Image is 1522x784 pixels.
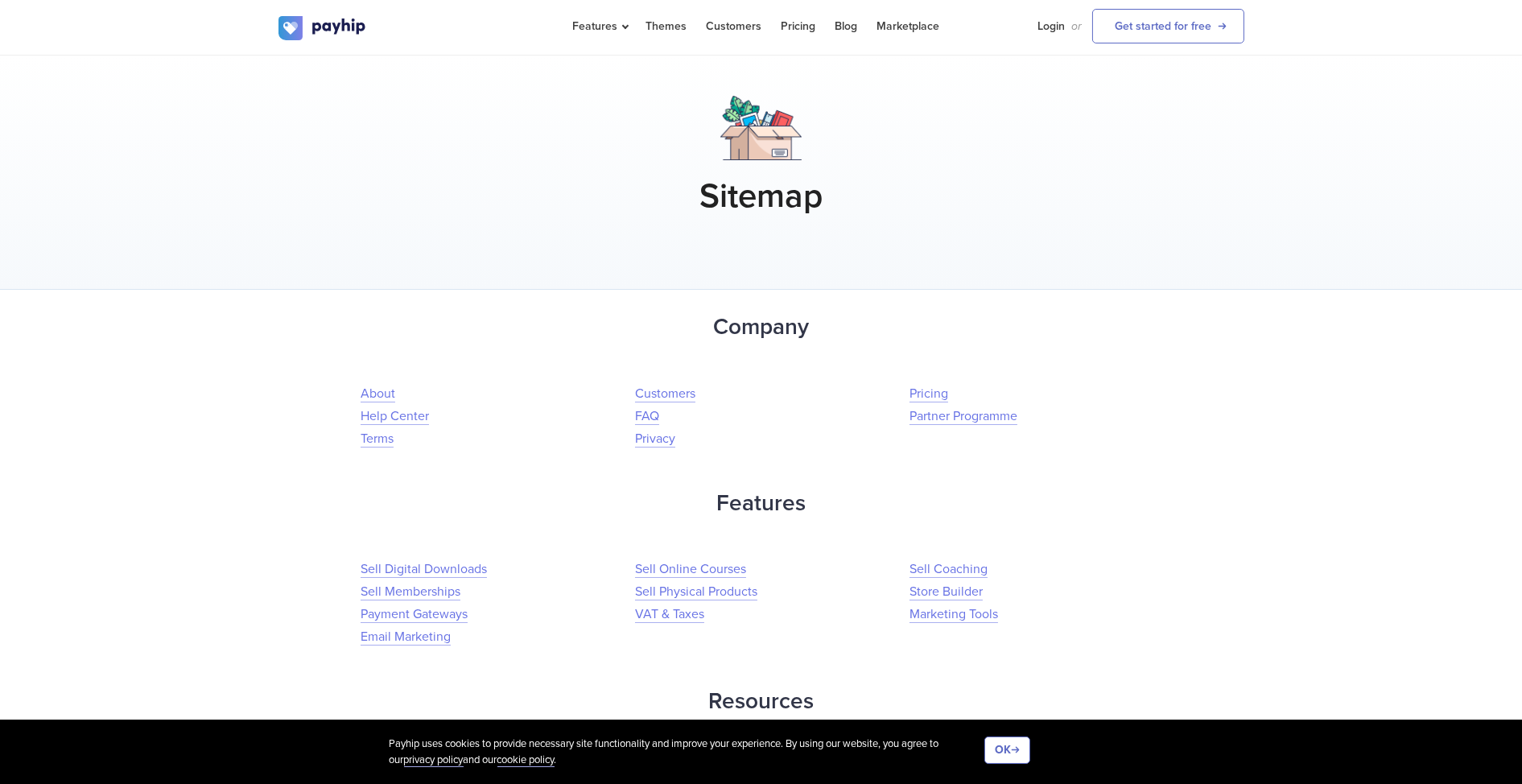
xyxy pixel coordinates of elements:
[278,306,1244,349] h2: Company
[984,737,1030,764] button: OK
[497,753,555,767] a: cookie policy
[635,408,659,425] a: FAQ
[361,606,468,623] a: Payment Gateways
[361,561,487,578] a: Sell Digital Downloads
[909,606,998,623] a: Marketing Tools
[1092,9,1244,43] a: Get started for free
[635,584,757,600] a: Sell Physical Products
[635,561,746,578] a: Sell Online Courses
[404,753,464,767] a: privacy policy
[361,408,429,425] a: Help Center
[390,737,984,768] div: Payhip uses cookies to provide necessary site functionality and improve your experience. By using...
[635,386,695,402] a: Customers
[361,386,395,402] a: About
[361,629,451,646] a: Email Marketing
[573,19,626,33] span: Features
[909,408,1017,425] a: Partner Programme
[278,482,1244,525] h2: Features
[909,561,988,578] a: Sell Coaching
[909,386,948,402] a: Pricing
[278,680,1244,723] h2: Resources
[635,431,675,448] a: Privacy
[278,16,367,40] img: logo.svg
[720,96,802,160] img: box.png
[278,176,1244,217] h1: Sitemap
[361,431,394,448] a: Terms
[909,584,983,600] a: Store Builder
[361,584,460,600] a: Sell Memberships
[635,606,704,623] a: VAT & Taxes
